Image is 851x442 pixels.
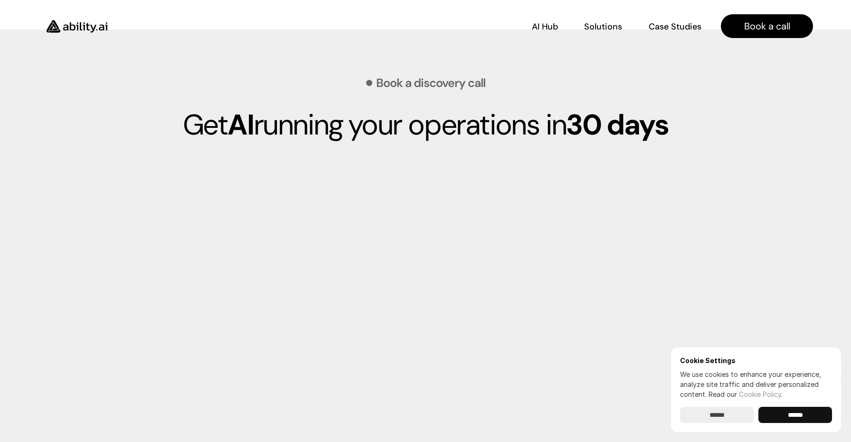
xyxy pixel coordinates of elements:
a: Cookie Policy [739,390,781,398]
span: Read our . [709,390,783,398]
p: AI Hub [532,21,558,33]
p: Book a call [744,19,790,33]
nav: Main navigation [121,14,813,38]
a: Solutions [584,18,622,35]
a: Book a call [721,14,813,38]
h6: Cookie Settings [680,356,832,365]
p: We use cookies to enhance your experience, analyze site traffic and deliver personalized content. [680,369,832,399]
strong: 30 days [566,106,668,144]
a: AI Hub [532,18,558,35]
p: Book a discovery call [376,77,485,89]
p: Solutions [584,21,622,33]
strong: AI [227,106,253,144]
p: Get running your operations in [112,108,739,142]
a: Case Studies [648,18,702,35]
p: Case Studies [649,21,701,33]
